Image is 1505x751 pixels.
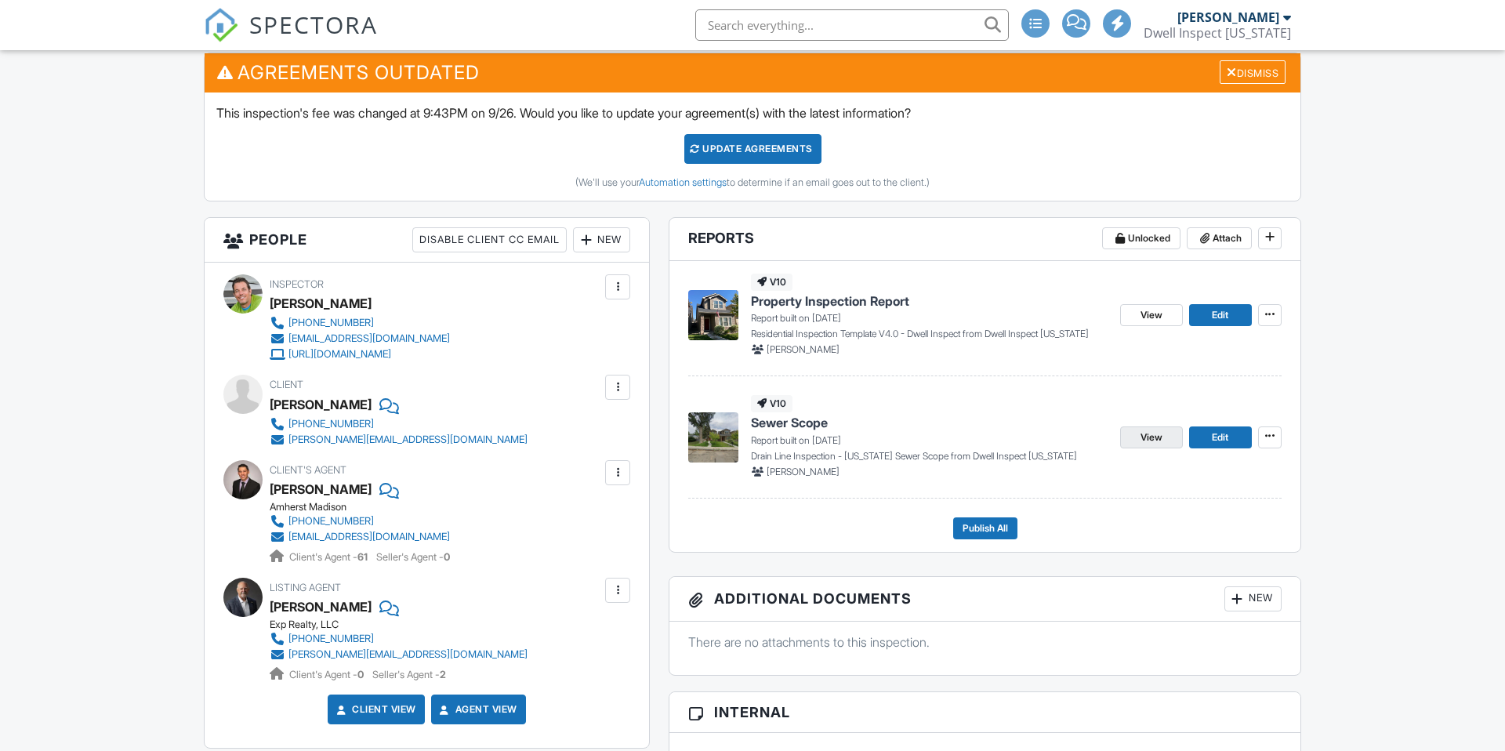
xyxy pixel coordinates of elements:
[288,515,374,528] div: [PHONE_NUMBER]
[357,669,364,680] strong: 0
[205,53,1300,92] h3: Agreements Outdated
[270,595,372,619] a: [PERSON_NAME]
[695,9,1009,41] input: Search everything...
[205,218,649,263] h3: People
[270,432,528,448] a: [PERSON_NAME][EMAIL_ADDRESS][DOMAIN_NAME]
[288,332,450,345] div: [EMAIL_ADDRESS][DOMAIN_NAME]
[289,551,370,563] span: Client's Agent -
[270,315,450,331] a: [PHONE_NUMBER]
[270,619,540,631] div: Exp Realty, LLC
[216,176,1289,189] div: (We'll use your to determine if an email goes out to the client.)
[289,669,366,680] span: Client's Agent -
[288,317,374,329] div: [PHONE_NUMBER]
[288,418,374,430] div: [PHONE_NUMBER]
[205,93,1300,201] div: This inspection's fee was changed at 9:43PM on 9/26. Would you like to update your agreement(s) w...
[270,477,372,501] a: [PERSON_NAME]
[288,348,391,361] div: [URL][DOMAIN_NAME]
[270,278,324,290] span: Inspector
[270,464,346,476] span: Client's Agent
[288,648,528,661] div: [PERSON_NAME][EMAIL_ADDRESS][DOMAIN_NAME]
[440,669,446,680] strong: 2
[333,702,416,717] a: Client View
[270,292,372,315] div: [PERSON_NAME]
[1144,25,1291,41] div: Dwell Inspect Idaho
[270,346,450,362] a: [URL][DOMAIN_NAME]
[1177,9,1279,25] div: [PERSON_NAME]
[669,577,1300,622] h3: Additional Documents
[288,633,374,645] div: [PHONE_NUMBER]
[1224,586,1282,611] div: New
[270,647,528,662] a: [PERSON_NAME][EMAIL_ADDRESS][DOMAIN_NAME]
[288,434,528,446] div: [PERSON_NAME][EMAIL_ADDRESS][DOMAIN_NAME]
[270,631,528,647] a: [PHONE_NUMBER]
[573,227,630,252] div: New
[270,416,528,432] a: [PHONE_NUMBER]
[270,513,450,529] a: [PHONE_NUMBER]
[288,531,450,543] div: [EMAIL_ADDRESS][DOMAIN_NAME]
[249,8,378,41] span: SPECTORA
[669,692,1300,733] h3: Internal
[270,582,341,593] span: Listing Agent
[684,134,821,164] div: Update Agreements
[437,702,517,717] a: Agent View
[412,227,567,252] div: Disable Client CC Email
[270,501,462,513] div: Amherst Madison
[444,551,450,563] strong: 0
[204,8,238,42] img: The Best Home Inspection Software - Spectora
[376,551,450,563] span: Seller's Agent -
[372,669,446,680] span: Seller's Agent -
[270,331,450,346] a: [EMAIL_ADDRESS][DOMAIN_NAME]
[270,379,303,390] span: Client
[1220,60,1286,85] div: Dismiss
[270,393,372,416] div: [PERSON_NAME]
[639,176,727,188] a: Automation settings
[204,21,378,54] a: SPECTORA
[688,633,1282,651] p: There are no attachments to this inspection.
[270,529,450,545] a: [EMAIL_ADDRESS][DOMAIN_NAME]
[357,551,368,563] strong: 61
